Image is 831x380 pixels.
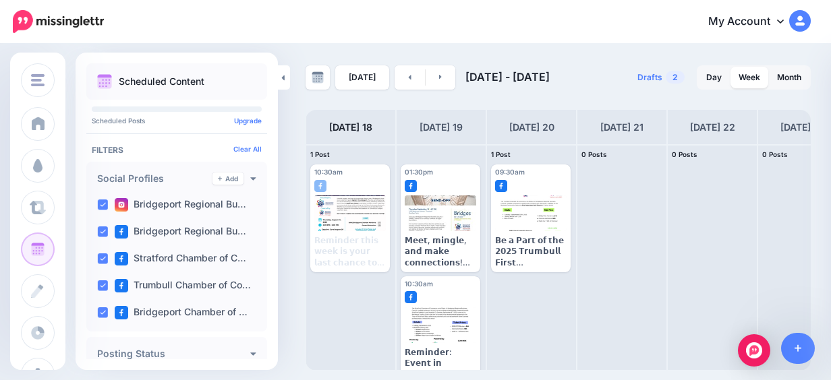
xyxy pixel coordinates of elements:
a: Add [212,172,243,185]
span: 10:30am [405,280,433,288]
span: 0 Posts [581,150,607,158]
img: facebook-square.png [115,279,128,292]
h4: [DATE] 18 [329,119,372,135]
div: 𝗥𝗲𝗺𝗶𝗻𝗱𝗲𝗿 𝘁𝗵𝗶𝘀 𝘄𝗲𝗲𝗸 𝗶𝘀 𝘆𝗼𝘂𝗿 𝗹𝗮𝘀𝘁 𝗰𝗵𝗮𝗻𝗰𝗲 𝘁𝗼 𝗿𝗲𝗴𝗶𝘀𝘁𝗲𝗿 𝗳𝗼𝗿 𝘁𝗵𝗲 𝗕𝗥𝗕𝗖 𝗕𝘂𝘀𝗶𝗻𝗲𝘀𝘀 𝗔𝗳𝘁𝗲𝗿 𝗛𝗼𝘂𝗿𝘀 𝗘𝘃𝗲𝗻𝘁! Don't... [314,235,386,268]
h4: [DATE] 20 [509,119,554,135]
span: 0 Posts [672,150,697,158]
div: 𝗕𝗲 𝗮 𝗣𝗮𝗿𝘁 𝗼𝗳 𝘁𝗵𝗲 𝟮𝟬𝟮𝟱 𝗧𝗿𝘂𝗺𝗯𝘂𝗹𝗹 𝗙𝗶𝗿𝘀𝘁 𝗦𝗲𝗹𝗲𝗰𝘁𝗺𝗮𝗻'𝘀 𝗔𝗱𝗱𝗿𝗲𝘀𝘀! Join the 𝗧𝗿𝘂𝗺𝗯𝘂𝗹𝗹 𝗖𝗵𝗮𝗺𝗯𝗲𝗿 𝗼𝗳 𝗖𝗼𝗺𝗺𝗲𝗿𝗰𝗲, ... [495,235,567,268]
h4: [DATE] 22 [690,119,735,135]
div: Open Intercom Messenger [738,334,770,367]
a: [DATE] [335,65,389,90]
span: 10:30am [314,168,343,176]
a: Week [730,67,768,88]
span: 09:30am [495,168,525,176]
label: Bridgeport Regional Bu… [115,225,246,239]
img: facebook-square.png [405,180,417,192]
h4: Social Profiles [97,174,212,183]
img: Missinglettr [13,10,104,33]
span: 1 Post [310,150,330,158]
h4: [DATE] 21 [600,119,643,135]
img: facebook-square.png [314,180,326,192]
span: 1 Post [491,150,511,158]
label: Bridgeport Chamber of … [115,306,248,319]
img: facebook-square.png [405,291,417,303]
p: Scheduled Posts [92,117,262,124]
div: 𝗥𝗲𝗺𝗶𝗻𝗱𝗲𝗿: 𝗘𝘃𝗲𝗻𝘁 𝗶𝗻 𝗦𝗲𝗽𝘁𝗲𝗺𝗯𝗲𝗿! Join the 𝗦𝘁𝗿𝗮𝘁𝗳𝗼𝗿𝗱 𝗖𝗵𝗮𝗺𝗯𝗲𝗿 𝗼𝗳 𝗖𝗼𝗺𝗺𝗲𝗿𝗰𝗲, an affiliate of 𝘁𝗵𝗲 𝗕𝗿𝗶𝗱𝗴𝗲𝗽... [405,347,476,380]
span: [DATE] - [DATE] [465,70,550,84]
a: Month [769,67,809,88]
img: menu.png [31,74,45,86]
span: 01:30pm [405,168,433,176]
p: Scheduled Content [119,77,204,86]
label: Trumbull Chamber of Co… [115,279,251,292]
a: My Account [695,5,811,38]
h4: Filters [92,145,262,155]
img: facebook-square.png [115,252,128,265]
a: Clear All [233,145,262,153]
img: calendar-grey-darker.png [312,71,324,84]
img: calendar.png [97,74,112,89]
span: Drafts [637,73,662,82]
span: 0 Posts [762,150,788,158]
img: facebook-square.png [495,180,507,192]
img: instagram-square.png [115,198,128,212]
h4: Posting Status [97,349,250,358]
h4: [DATE] 19 [420,119,463,135]
a: Upgrade [234,117,262,125]
label: Stratford Chamber of C… [115,252,246,265]
img: facebook-square.png [115,306,128,319]
div: 𝗠𝗲𝗲𝘁, 𝗺𝗶𝗻𝗴𝗹𝗲, 𝗮𝗻𝗱 𝗺𝗮𝗸𝗲 𝗰𝗼𝗻𝗻𝗲𝗰𝘁𝗶𝗼𝗻𝘀! Our 𝗕𝗥𝗕𝗖 𝟱𝘁𝗵 𝗔𝗻𝗻𝘂𝗮𝗹 𝗦𝘂𝗺𝗺𝗲𝗿 𝗦𝗲𝗻𝗱-𝗢𝗳𝗳 at Bridges is the perfect... [405,235,476,268]
span: 2 [666,71,685,84]
h4: [DATE] 23 [780,119,826,135]
a: Day [698,67,730,88]
a: Drafts2 [629,65,693,90]
label: Bridgeport Regional Bu… [115,198,246,212]
img: facebook-square.png [115,225,128,239]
